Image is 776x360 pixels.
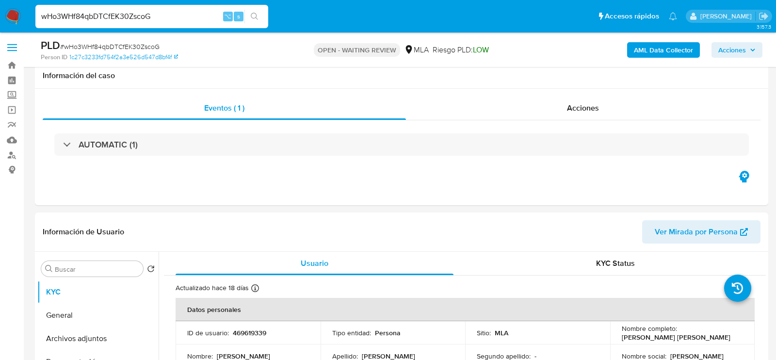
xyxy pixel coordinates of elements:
[37,280,159,304] button: KYC
[669,12,677,20] a: Notificaciones
[35,10,268,23] input: Buscar usuario o caso...
[759,11,769,21] a: Salir
[622,324,677,333] p: Nombre completo :
[37,327,159,350] button: Archivos adjuntos
[301,258,328,269] span: Usuario
[43,227,124,237] h1: Información de Usuario
[332,328,371,337] p: Tipo entidad :
[237,12,240,21] span: s
[634,42,693,58] b: AML Data Collector
[79,139,138,150] h3: AUTOMATIC (1)
[596,258,635,269] span: KYC Status
[375,328,401,337] p: Persona
[176,283,249,293] p: Actualizado hace 18 días
[567,102,599,114] span: Acciones
[176,298,755,321] th: Datos personales
[495,328,508,337] p: MLA
[622,333,730,342] p: [PERSON_NAME] [PERSON_NAME]
[718,42,746,58] span: Acciones
[41,53,67,62] b: Person ID
[655,220,738,244] span: Ver Mirada por Persona
[244,10,264,23] button: search-icon
[642,220,760,244] button: Ver Mirada por Persona
[700,12,755,21] p: lourdes.morinigo@mercadolibre.com
[147,265,155,276] button: Volver al orden por defecto
[187,328,229,337] p: ID de usuario :
[55,265,139,274] input: Buscar
[204,102,244,114] span: Eventos ( 1 )
[54,133,749,156] div: AUTOMATIC (1)
[45,265,53,273] button: Buscar
[69,53,178,62] a: 1c27c3233fd754f2a3e526d547d8bf4f
[404,45,429,55] div: MLA
[711,42,762,58] button: Acciones
[433,45,489,55] span: Riesgo PLD:
[473,44,489,55] span: LOW
[314,43,400,57] p: OPEN - WAITING REVIEW
[37,304,159,327] button: General
[605,11,659,21] span: Accesos rápidos
[60,42,160,51] span: # wHo3WHf84qbDTCfEK30ZscoG
[43,71,760,81] h1: Información del caso
[233,328,266,337] p: 469619339
[627,42,700,58] button: AML Data Collector
[224,12,231,21] span: ⌥
[41,37,60,53] b: PLD
[477,328,491,337] p: Sitio :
